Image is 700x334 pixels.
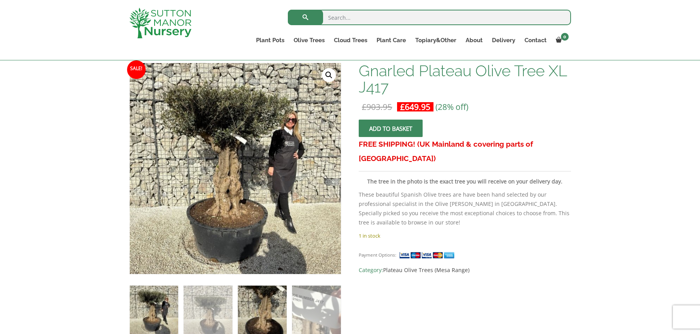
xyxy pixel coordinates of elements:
h3: FREE SHIPPING! (UK Mainland & covering parts of [GEOGRAPHIC_DATA]) [359,137,571,166]
span: £ [400,101,405,112]
bdi: 903.95 [362,101,392,112]
img: Gnarled Plateau Olive Tree XL J417 - Image 3 [238,286,286,334]
a: 0 [551,35,571,46]
span: (28% off) [435,101,468,112]
img: Gnarled Plateau Olive Tree XL J417 - Image 4 [292,286,341,334]
h1: Gnarled Plateau Olive Tree XL J417 [359,63,571,95]
bdi: 649.95 [400,101,430,112]
a: About [461,35,487,46]
p: 1 in stock [359,231,571,240]
p: These beautiful Spanish Olive trees are have been hand selected by our professional specialist in... [359,190,571,227]
input: Search... [288,10,571,25]
strong: The tree in the photo is the exact tree you will receive on your delivery day. [367,178,562,185]
a: Cloud Trees [329,35,372,46]
img: logo [129,8,191,38]
a: Contact [520,35,551,46]
a: View full-screen image gallery [322,68,336,82]
span: Category: [359,265,571,275]
small: Payment Options: [359,252,396,258]
a: Plant Pots [251,35,289,46]
a: Plant Care [372,35,411,46]
span: £ [362,101,366,112]
img: payment supported [399,251,457,259]
button: Add to basket [359,120,423,137]
img: Gnarled Plateau Olive Tree XL J417 [130,286,178,334]
span: 0 [561,33,569,41]
span: Sale! [127,60,146,79]
a: Plateau Olive Trees (Mesa Range) [383,266,470,274]
a: Olive Trees [289,35,329,46]
img: Gnarled Plateau Olive Tree XL J417 - Image 2 [184,286,232,334]
a: Topiary&Other [411,35,461,46]
a: Delivery [487,35,520,46]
